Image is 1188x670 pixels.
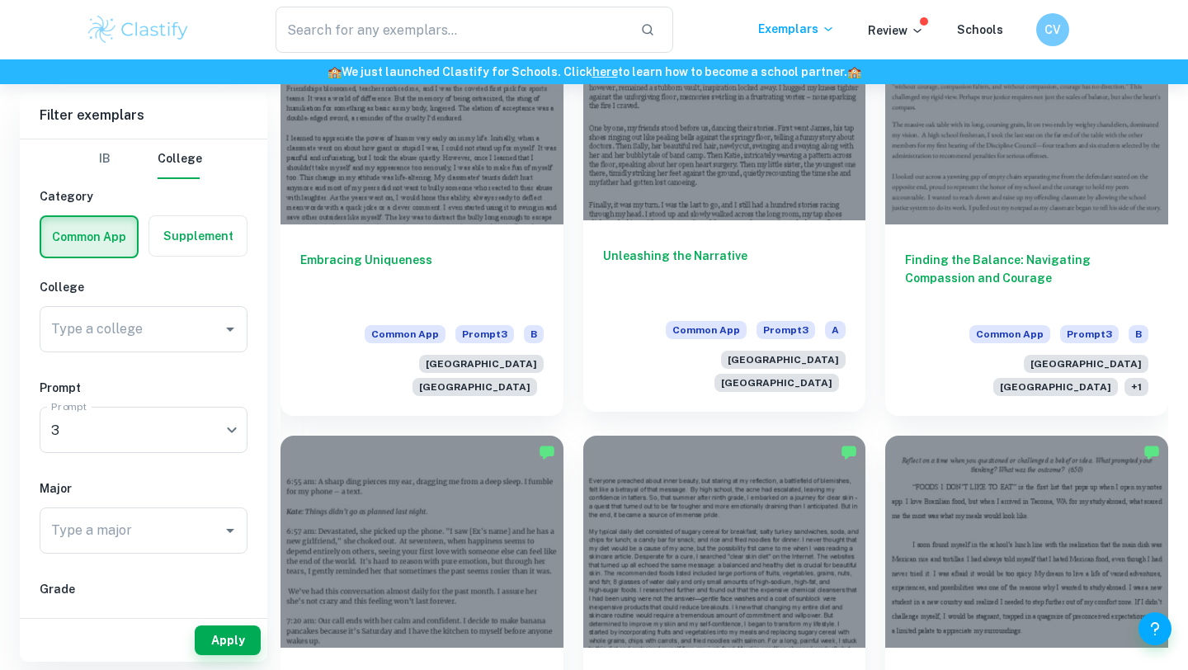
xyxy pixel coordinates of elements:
[957,23,1003,36] a: Schools
[758,20,835,38] p: Exemplars
[51,399,87,413] label: Prompt
[195,625,261,655] button: Apply
[1044,21,1063,39] h6: CV
[40,407,236,453] div: 3
[603,247,846,301] h6: Unleashing the Narrative
[40,479,247,498] h6: Major
[40,187,247,205] h6: Category
[219,519,242,542] button: Open
[1138,612,1171,645] button: Help and Feedback
[868,21,924,40] p: Review
[40,580,247,598] h6: Grade
[300,251,544,305] h6: Embracing Uniqueness
[757,321,815,339] span: Prompt 3
[85,139,125,179] button: IB
[3,63,1185,81] h6: We just launched Clastify for Schools. Click to learn how to become a school partner.
[666,321,747,339] span: Common App
[1143,444,1160,460] img: Marked
[280,12,563,416] a: Embracing UniquenessCommon AppPrompt3B[GEOGRAPHIC_DATA][GEOGRAPHIC_DATA]
[149,216,247,256] button: Supplement
[86,13,191,46] img: Clastify logo
[539,444,555,460] img: Marked
[219,318,242,341] button: Open
[20,92,267,139] h6: Filter exemplars
[40,278,247,296] h6: College
[365,325,445,343] span: Common App
[592,65,618,78] a: here
[85,139,202,179] div: Filter type choice
[583,12,866,416] a: Unleashing the NarrativeCommon AppPrompt3A[GEOGRAPHIC_DATA][GEOGRAPHIC_DATA]
[41,217,137,257] button: Common App
[1060,325,1119,343] span: Prompt 3
[455,325,514,343] span: Prompt 3
[524,325,544,343] span: B
[721,351,846,369] span: [GEOGRAPHIC_DATA]
[412,378,537,396] span: [GEOGRAPHIC_DATA]
[40,379,247,397] h6: Prompt
[419,355,544,373] span: [GEOGRAPHIC_DATA]
[714,374,839,392] span: [GEOGRAPHIC_DATA]
[847,65,861,78] span: 🏫
[1129,325,1148,343] span: B
[158,139,202,179] button: College
[905,251,1148,305] h6: Finding the Balance: Navigating Compassion and Courage
[825,321,846,339] span: A
[969,325,1050,343] span: Common App
[328,65,342,78] span: 🏫
[1036,13,1069,46] button: CV
[993,378,1118,396] span: [GEOGRAPHIC_DATA]
[1124,378,1148,396] span: + 1
[841,444,857,460] img: Marked
[276,7,627,53] input: Search for any exemplars...
[1024,355,1148,373] span: [GEOGRAPHIC_DATA]
[885,12,1168,416] a: Finding the Balance: Navigating Compassion and CourageCommon AppPrompt3B[GEOGRAPHIC_DATA][GEOGRAP...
